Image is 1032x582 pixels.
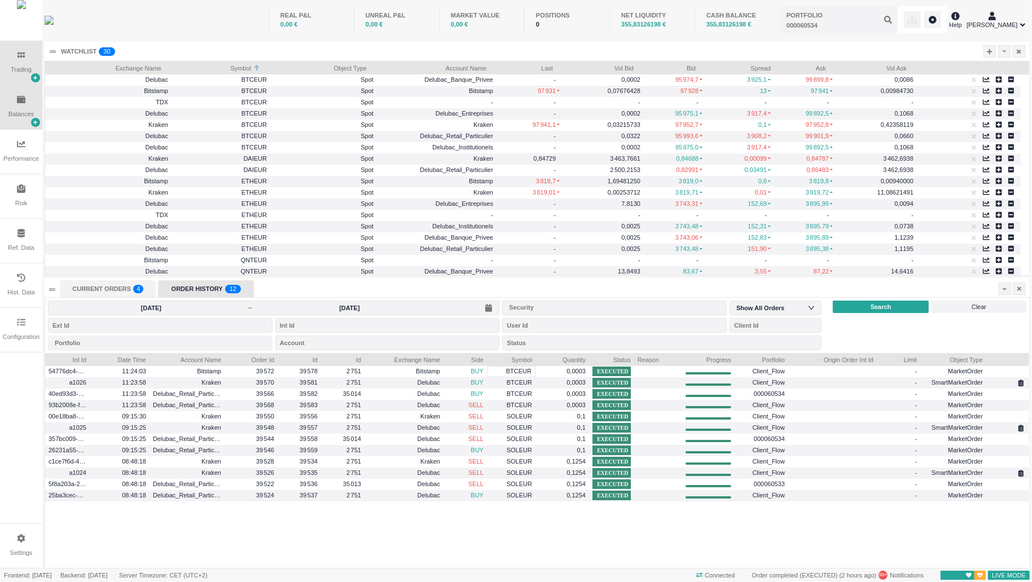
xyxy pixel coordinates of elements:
span: - [638,99,640,105]
span: Spot [274,254,374,267]
span: 3,55 [755,268,771,275]
span: 3 917,4 [747,144,771,151]
span: 0,0322 [621,133,640,139]
span: 11,08621491 [877,189,914,196]
input: End date [253,303,446,312]
span: Client_Flow [738,376,785,389]
span: 000060534 [738,433,785,446]
span: - [554,76,560,83]
span: Spot [274,141,374,154]
span: Bitstamp [144,87,168,94]
span: Spot [274,265,374,278]
span: - [911,99,914,105]
span: 2 500,2153 [610,166,640,173]
span: 0,0002 [621,144,640,151]
span: Spread [709,61,771,73]
span: Client_Flow [738,466,785,479]
span: ETHEUR [175,186,267,199]
span: MarketOrder [924,365,983,378]
sup: 30 [99,47,115,56]
span: 3 917,4 [747,110,771,117]
span: - [765,211,771,218]
span: 1,1195 [894,245,914,252]
span: BTCEUR [175,96,267,109]
span: 97 941 [811,87,833,94]
span: Spot [274,96,374,109]
span: 0,1068 [894,144,914,151]
span: 99 899,8 [806,76,833,83]
span: 0,01 [755,189,771,196]
span: SmartMarketOrder [924,376,983,389]
div: Status [507,337,810,349]
span: Spot [274,73,374,86]
span: Exchange Name [49,61,161,73]
span: Spot [274,242,374,255]
span: a1026 [49,376,86,389]
span: Client_Flow [738,365,785,378]
span: Kraken [148,155,168,162]
span: Id [281,353,318,364]
input: 000060534 [780,6,898,33]
span: 0,0025 [621,234,640,241]
span: Spot [274,186,374,199]
span: Spot [274,130,374,143]
span: 3 462,6938 [883,166,914,173]
span: MarketOrder [924,478,983,491]
span: SOLEUR [490,455,532,468]
span: 000060534 [738,387,785,400]
span: - [827,257,833,263]
span: SOLEUR [490,466,532,479]
span: 5f8a203a-215e-4d0d-818d-4f7c7b50c3bf [49,478,86,491]
span: Quantity [539,353,586,364]
span: Side [447,353,484,364]
span: Kraken [473,155,493,162]
span: 0,00 € [451,21,468,28]
span: 0,03491 [744,166,771,173]
span: ~ [248,303,253,312]
span: - [554,257,560,263]
span: TDX [156,99,168,105]
sup: 4 [133,285,143,293]
div: CURRENT ORDERS [60,280,156,297]
span: SOLEUR [490,444,532,457]
span: - [827,211,833,218]
span: Delubac_Banque_Privee [424,234,493,241]
span: 14,6416 [891,268,914,275]
span: Delubac [146,76,168,83]
span: BTCEUR [490,376,532,389]
div: Account [280,337,488,349]
span: 0,00 € [280,21,298,28]
span: Spot [274,152,374,165]
span: Kraken [473,121,493,128]
div: Security [509,302,715,313]
span: 7,8130 [621,200,640,207]
span: BTCEUR [175,73,267,86]
div: CASH BALANCE [706,11,768,20]
span: 0,0738 [894,223,914,230]
span: SOLEUR [490,421,532,434]
span: 54776dc4-6a56-47f8-9e9a-8bfac113db2b [49,365,86,378]
span: SOLEUR [490,489,532,502]
span: ETHEUR [175,175,267,188]
span: Spot [274,209,374,222]
span: SOLEUR [490,478,532,491]
span: SmartMarketOrder [924,466,983,479]
input: Int Id [275,318,500,333]
div: UNREAL P&L [366,11,428,20]
span: a1024 [49,466,86,479]
span: Account Name [380,61,486,73]
span: 152,31 [748,223,771,230]
span: 97 952,7 [675,121,702,128]
span: - [554,211,560,218]
span: 0,84787 [806,155,833,162]
div: Portfolio [55,337,261,349]
span: Delubac [146,245,168,252]
input: Client Id [730,318,822,333]
span: - [638,257,640,263]
p: 1 [230,285,233,296]
div: NET LIQUIDITY [621,11,683,20]
span: Bitstamp [469,87,493,94]
p: 2 [233,285,236,296]
input: User Id [502,318,727,333]
span: 95 974,7 [675,76,702,83]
